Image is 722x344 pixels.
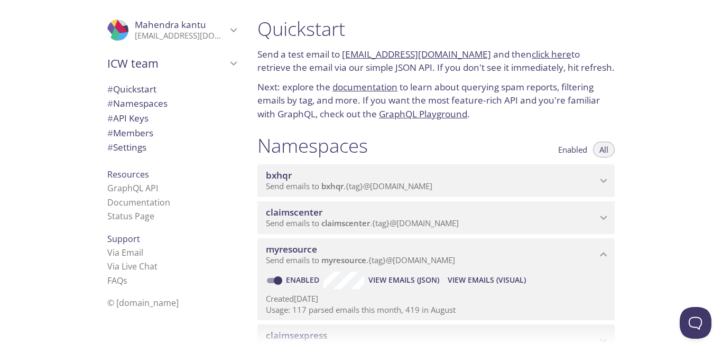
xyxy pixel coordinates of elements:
div: Quickstart [99,82,245,97]
span: # [107,112,113,124]
a: click here [532,48,571,60]
span: ICW team [107,56,227,71]
span: bxhqr [266,169,292,181]
span: Mahendra kantu [135,18,206,31]
a: Status Page [107,210,154,222]
p: Next: explore the to learn about querying spam reports, filtering emails by tag, and more. If you... [257,80,615,121]
span: # [107,141,113,153]
div: Namespaces [99,96,245,111]
span: Quickstart [107,83,156,95]
p: Usage: 117 parsed emails this month, 419 in August [266,304,606,315]
span: Send emails to . {tag} @[DOMAIN_NAME] [266,218,459,228]
a: Via Email [107,247,143,258]
iframe: Help Scout Beacon - Open [680,307,711,339]
a: [EMAIL_ADDRESS][DOMAIN_NAME] [342,48,491,60]
a: Via Live Chat [107,261,158,272]
a: Enabled [284,275,323,285]
div: ICW team [99,50,245,77]
h1: Namespaces [257,134,368,157]
div: bxhqr namespace [257,164,615,197]
p: Created [DATE] [266,293,606,304]
span: Support [107,233,140,245]
a: GraphQL Playground [379,108,467,120]
div: API Keys [99,111,245,126]
div: claimscenter namespace [257,201,615,234]
div: Team Settings [99,140,245,155]
a: FAQ [107,275,127,286]
a: Documentation [107,197,170,208]
span: myresource [321,255,366,265]
div: myresource namespace [257,238,615,271]
span: myresource [266,243,317,255]
div: Mahendra kantu [99,13,245,48]
span: View Emails (Visual) [448,274,526,286]
span: # [107,83,113,95]
span: Members [107,127,153,139]
span: © [DOMAIN_NAME] [107,297,179,309]
div: Members [99,126,245,141]
span: Send emails to . {tag} @[DOMAIN_NAME] [266,255,455,265]
button: View Emails (Visual) [443,272,530,289]
button: Enabled [552,142,594,157]
a: GraphQL API [107,182,158,194]
span: # [107,127,113,139]
button: View Emails (JSON) [364,272,443,289]
span: s [123,275,127,286]
span: Resources [107,169,149,180]
p: Send a test email to and then to retrieve the email via our simple JSON API. If you don't see it ... [257,48,615,75]
span: Send emails to . {tag} @[DOMAIN_NAME] [266,181,432,191]
span: # [107,97,113,109]
span: Settings [107,141,146,153]
p: [EMAIL_ADDRESS][DOMAIN_NAME] [135,31,227,41]
span: API Keys [107,112,149,124]
span: View Emails (JSON) [368,274,439,286]
span: Namespaces [107,97,168,109]
h1: Quickstart [257,17,615,41]
span: bxhqr [321,181,344,191]
a: documentation [332,81,397,93]
span: claimscenter [321,218,370,228]
span: claimscenter [266,206,322,218]
button: All [593,142,615,157]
